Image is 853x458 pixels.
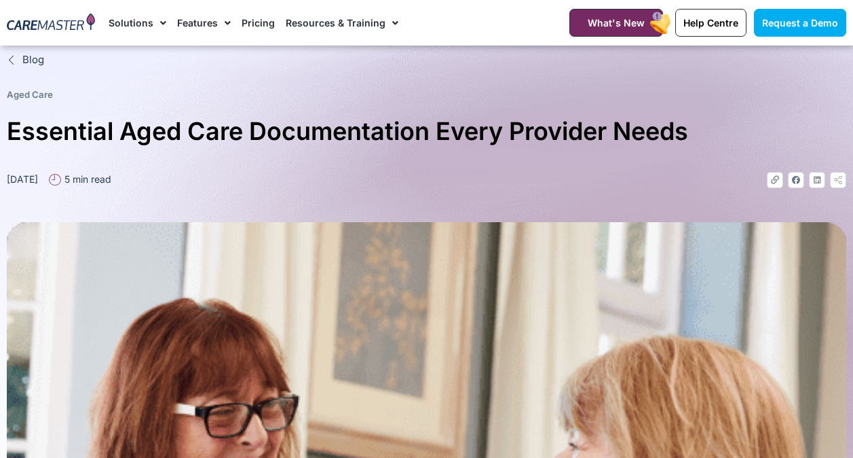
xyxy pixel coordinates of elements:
span: 5 min read [61,172,111,186]
h1: Essential Aged Care Documentation Every Provider Needs [7,111,846,152]
span: Help Centre [683,17,738,29]
img: CareMaster Logo [7,13,95,33]
span: Blog [19,52,44,68]
a: Blog [7,52,846,68]
a: Help Centre [675,9,746,37]
a: Request a Demo [754,9,846,37]
a: Aged Care [7,89,53,100]
time: [DATE] [7,173,38,185]
span: What's New [588,17,645,29]
span: Request a Demo [762,17,838,29]
a: What's New [569,9,663,37]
